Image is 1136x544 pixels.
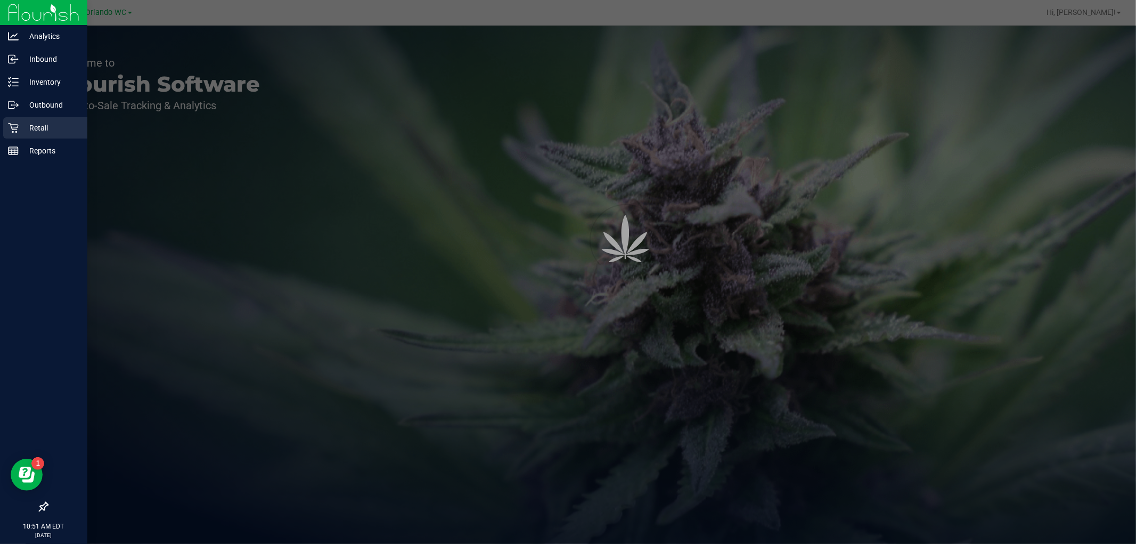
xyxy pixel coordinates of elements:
[5,531,83,539] p: [DATE]
[8,77,19,87] inline-svg: Inventory
[8,123,19,133] inline-svg: Retail
[31,457,44,470] iframe: Resource center unread badge
[19,53,83,66] p: Inbound
[5,522,83,531] p: 10:51 AM EDT
[8,54,19,64] inline-svg: Inbound
[8,100,19,110] inline-svg: Outbound
[19,99,83,111] p: Outbound
[8,31,19,42] inline-svg: Analytics
[19,121,83,134] p: Retail
[11,459,43,491] iframe: Resource center
[8,145,19,156] inline-svg: Reports
[19,30,83,43] p: Analytics
[19,144,83,157] p: Reports
[19,76,83,88] p: Inventory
